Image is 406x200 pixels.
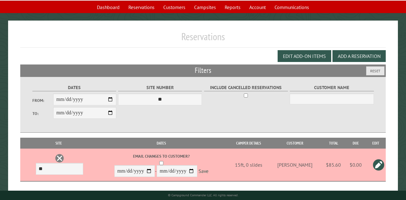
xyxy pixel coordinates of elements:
[321,138,346,149] th: Total
[95,153,227,159] label: Email changes to customer?
[160,1,189,13] a: Customers
[94,138,228,149] th: Dates
[228,149,269,181] td: 15ft, 0 slides
[32,111,53,117] label: To:
[332,50,386,62] button: Add a Reservation
[290,84,374,91] label: Customer Name
[20,64,386,76] h2: Filters
[55,154,64,163] a: Delete this reservation
[321,149,346,181] td: $85.60
[20,31,386,48] h1: Reservations
[204,84,288,91] label: Include Cancelled Reservations
[271,1,313,13] a: Communications
[23,138,94,149] th: Site
[228,138,269,149] th: Camper Details
[198,168,208,174] a: Save
[366,66,385,75] button: Reset
[246,1,270,13] a: Account
[269,149,321,181] td: [PERSON_NAME]
[365,138,386,149] th: Edit
[95,153,227,179] div: -
[278,50,331,62] button: Edit Add-on Items
[190,1,220,13] a: Campsites
[168,193,238,197] small: © Campground Commander LLC. All rights reserved.
[346,138,365,149] th: Due
[269,138,321,149] th: Customer
[346,149,365,181] td: $0.00
[93,1,123,13] a: Dashboard
[32,84,116,91] label: Dates
[125,1,158,13] a: Reservations
[221,1,244,13] a: Reports
[32,98,53,103] label: From:
[118,84,202,91] label: Site Number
